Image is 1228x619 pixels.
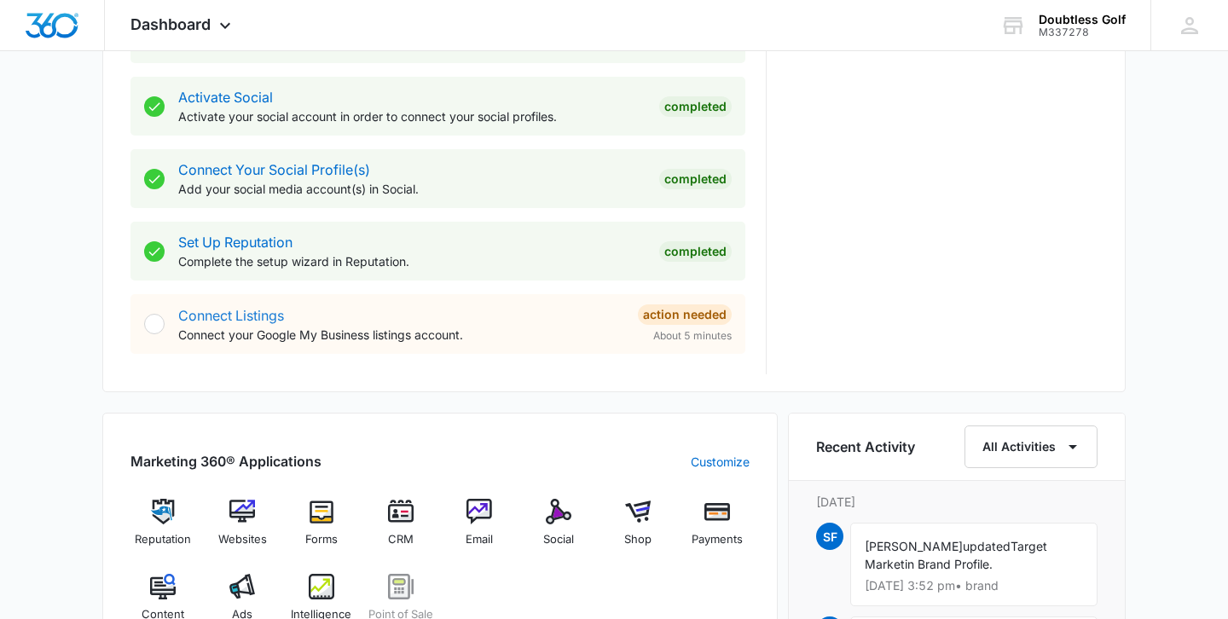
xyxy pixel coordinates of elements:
[466,531,493,548] span: Email
[659,169,732,189] div: Completed
[816,437,915,457] h6: Recent Activity
[178,89,273,106] a: Activate Social
[624,531,652,548] span: Shop
[178,180,646,198] p: Add your social media account(s) in Social.
[135,531,191,548] span: Reputation
[178,307,284,324] a: Connect Listings
[289,499,355,560] a: Forms
[368,499,433,560] a: CRM
[178,252,646,270] p: Complete the setup wizard in Reputation.
[816,523,843,550] span: SF
[659,96,732,117] div: Completed
[605,499,671,560] a: Shop
[130,15,211,33] span: Dashboard
[659,241,732,262] div: Completed
[638,304,732,325] div: Action Needed
[447,499,513,560] a: Email
[218,531,267,548] span: Websites
[1039,13,1126,26] div: account name
[963,539,1011,553] span: updated
[964,425,1098,468] button: All Activities
[684,499,750,560] a: Payments
[178,234,293,251] a: Set Up Reputation
[388,531,414,548] span: CRM
[1039,26,1126,38] div: account id
[178,107,646,125] p: Activate your social account in order to connect your social profiles.
[653,328,732,344] span: About 5 minutes
[178,326,624,344] p: Connect your Google My Business listings account.
[130,451,321,471] h2: Marketing 360® Applications
[865,539,963,553] span: [PERSON_NAME]
[130,499,196,560] a: Reputation
[905,557,993,571] span: in Brand Profile.
[543,531,574,548] span: Social
[865,580,1083,592] p: [DATE] 3:52 pm • brand
[526,499,592,560] a: Social
[178,161,370,178] a: Connect Your Social Profile(s)
[305,531,338,548] span: Forms
[210,499,275,560] a: Websites
[816,493,1098,511] p: [DATE]
[691,453,750,471] a: Customize
[692,531,743,548] span: Payments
